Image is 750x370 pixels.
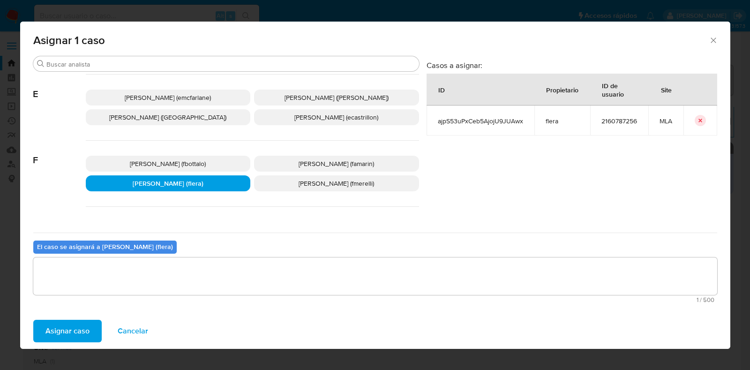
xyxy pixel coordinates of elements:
span: MLA [660,117,672,125]
span: E [33,75,86,100]
span: G [33,207,86,232]
button: Cancelar [105,320,160,342]
span: Asignar 1 caso [33,35,709,46]
div: Propietario [535,78,590,101]
div: [PERSON_NAME] (emcfarlane) [86,90,251,106]
div: assign-modal [20,22,730,349]
span: F [33,141,86,166]
span: [PERSON_NAME] (fmerelli) [299,179,374,188]
span: ajpS53uPxCeb5AjojU9JUAwx [438,117,523,125]
h3: Casos a asignar: [427,60,717,70]
div: ID [427,78,456,101]
div: [PERSON_NAME] (flera) [86,175,251,191]
button: Buscar [37,60,45,68]
div: [PERSON_NAME] (ecastrillon) [254,109,419,125]
span: Cancelar [118,321,148,341]
div: [PERSON_NAME] (fmerelli) [254,175,419,191]
span: 2160787256 [601,117,637,125]
span: flera [546,117,579,125]
div: [PERSON_NAME] (famarin) [254,156,419,172]
button: Cerrar ventana [709,36,717,44]
span: [PERSON_NAME] (fbottalo) [130,159,206,168]
div: [PERSON_NAME] ([PERSON_NAME]) [254,90,419,106]
button: Asignar caso [33,320,102,342]
button: icon-button [695,115,706,126]
b: El caso se asignará a [PERSON_NAME] (flera) [37,242,173,251]
span: [PERSON_NAME] ([GEOGRAPHIC_DATA]) [109,113,226,122]
span: Máximo 500 caracteres [36,297,714,303]
div: ID de usuario [591,74,648,105]
div: [PERSON_NAME] (fbottalo) [86,156,251,172]
div: Site [650,78,683,101]
span: [PERSON_NAME] (famarin) [299,159,374,168]
div: [PERSON_NAME] ([GEOGRAPHIC_DATA]) [86,109,251,125]
span: [PERSON_NAME] (emcfarlane) [125,93,211,102]
input: Buscar analista [46,60,415,68]
span: [PERSON_NAME] (ecastrillon) [294,113,378,122]
span: [PERSON_NAME] ([PERSON_NAME]) [285,93,389,102]
span: Asignar caso [45,321,90,341]
span: [PERSON_NAME] (flera) [133,179,203,188]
